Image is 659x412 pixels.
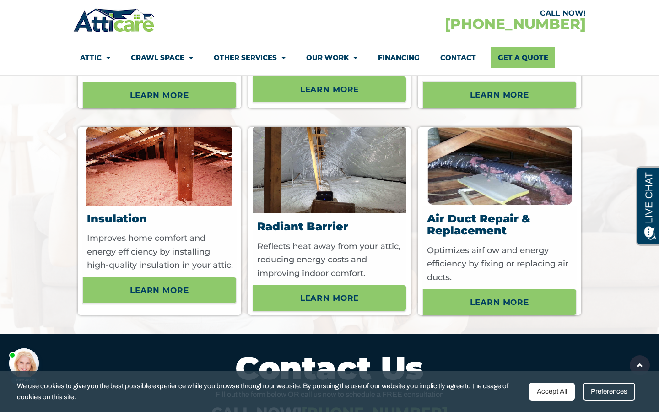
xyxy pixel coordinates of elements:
[87,232,234,272] p: Improves home comfort and energy efficiency by installing high-quality insulation in your attic.
[427,213,574,237] h3: Air Duct Repair & Replacement
[130,282,189,298] span: Learn More
[440,47,476,68] a: Contact
[470,294,529,310] span: Learn More
[422,289,577,315] a: Learn More
[5,339,50,385] iframe: Chat Invitation
[253,285,407,311] a: Learn More
[470,87,529,103] span: Learn More
[130,87,189,103] span: Learn More
[78,352,581,384] h2: Contact Us
[253,76,407,103] a: Learn More
[80,47,579,68] nav: Menu
[329,10,586,17] div: CALL NOW!
[87,213,234,225] h3: Insulation
[17,380,522,403] span: We use cookies to give you the best possible experience while you browse through our website. By ...
[131,47,193,68] a: Crawl Space
[214,47,286,68] a: Other Services
[300,290,359,306] span: Learn More
[82,82,237,108] a: Learn More
[378,47,420,68] a: Financing
[529,383,575,401] div: Accept All
[306,47,357,68] a: Our Work
[22,7,74,19] span: Opens a chat window
[257,240,405,281] p: Reflects heat away from your attic, reducing energy costs and improving indoor comfort.
[80,47,110,68] a: Attic
[583,383,635,401] div: Preferences
[82,277,237,304] a: Learn More
[427,244,574,285] p: Optimizes airflow and energy efficiency by fixing or replacing air ducts.
[491,47,555,68] a: Get A Quote
[257,221,405,233] h3: Radiant Barrier
[422,81,577,108] a: Learn More
[300,81,359,97] span: Learn More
